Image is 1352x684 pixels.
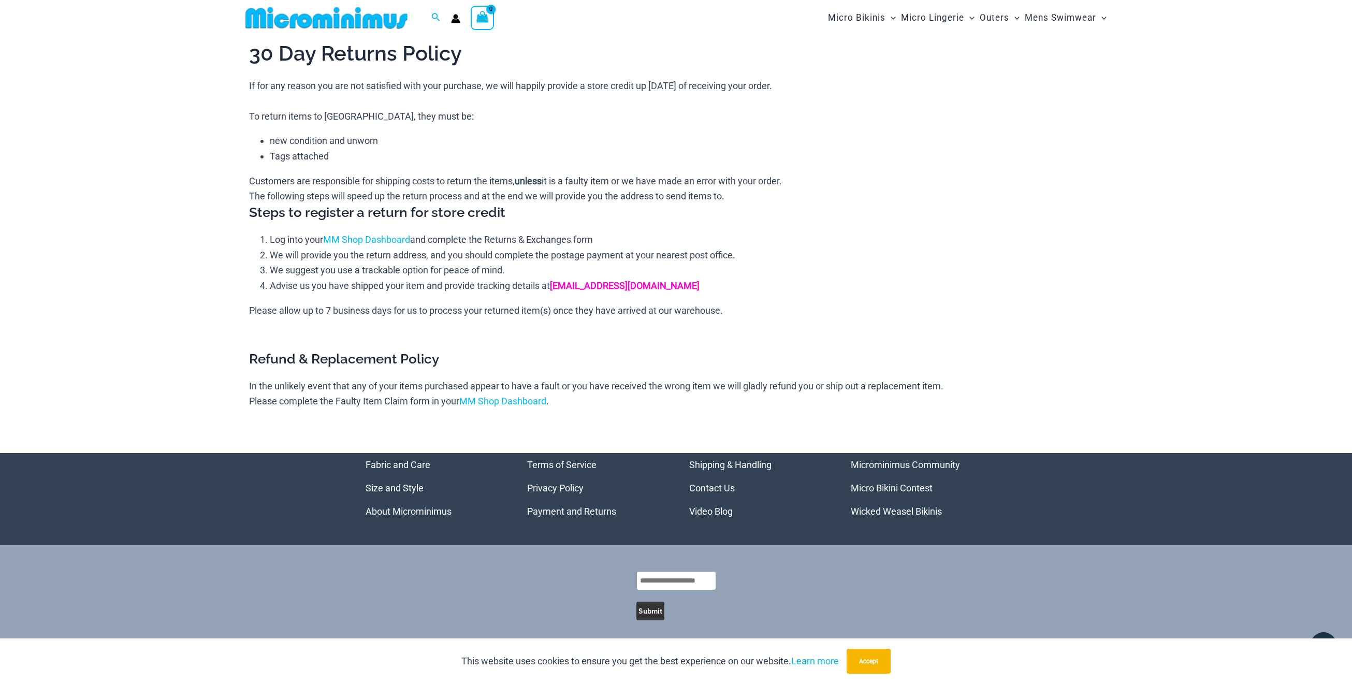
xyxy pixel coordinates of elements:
a: Shipping & Handling [689,459,772,470]
a: Micro Bikini Contest [851,483,933,493]
a: Micro LingerieMenu ToggleMenu Toggle [898,2,977,34]
li: Tags attached [270,149,1103,164]
span: Menu Toggle [885,5,896,31]
a: Contact Us [689,483,735,493]
a: Account icon link [451,14,460,23]
h1: 30 Day Returns Policy [249,39,1103,68]
p: Please allow up to 7 business days for us to process your returned item(s) once they have arrived... [249,303,1103,318]
a: About Microminimus [366,506,452,517]
a: Learn more [791,656,839,666]
span: Menu Toggle [1009,5,1020,31]
p: In the unlikely event that any of your items purchased appear to have a fault or you have receive... [249,379,1103,409]
strong: Steps to register a return for store credit [249,205,505,220]
img: MM SHOP LOGO FLAT [241,6,412,30]
aside: Footer Widget 4 [851,453,987,523]
nav: Menu [851,453,987,523]
a: Micro BikinisMenu ToggleMenu Toggle [825,2,898,34]
a: Microminimus Community [851,459,960,470]
span: Micro Bikinis [828,5,885,31]
a: Privacy Policy [527,483,584,493]
li: We suggest you use a trackable option for peace of mind. [270,263,1103,278]
aside: Footer Widget 1 [366,453,502,523]
a: View Shopping Cart, empty [471,6,495,30]
button: Accept [847,649,891,674]
p: This website uses cookies to ensure you get the best experience on our website. [461,653,839,669]
span: Menu Toggle [964,5,975,31]
span: Mens Swimwear [1025,5,1096,31]
span: Micro Lingerie [901,5,964,31]
nav: Menu [366,453,502,523]
a: Wicked Weasel Bikinis [851,506,942,517]
li: Advise us you have shipped your item and provide tracking details at [270,278,1103,294]
b: unless [515,176,542,186]
div: To return items to [GEOGRAPHIC_DATA], they must be: [249,109,1103,124]
div: Customers are responsible for shipping costs to return the items, it is a faulty item or we have ... [249,173,1103,189]
a: Size and Style [366,483,424,493]
li: We will provide you the return address, and you should complete the postage payment at your neare... [270,248,1103,263]
a: Payment and Returns [527,506,616,517]
span: Menu Toggle [1096,5,1107,31]
strong: Refund & Replacement Policy [249,351,439,367]
li: Log into your and complete the Returns & Exchanges form [270,232,1103,248]
button: Submit [636,602,664,620]
p: If for any reason you are not satisfied with your purchase, we will happily provide a store credi... [249,78,1103,94]
a: MM Shop Dashboard [323,234,410,245]
span: Outers [980,5,1009,31]
a: Terms of Service [527,459,597,470]
nav: Menu [689,453,825,523]
a: OutersMenu ToggleMenu Toggle [977,2,1022,34]
nav: Menu [527,453,663,523]
div: The following steps will speed up the return process and at the end we will provide you the addre... [249,188,1103,204]
a: Mens SwimwearMenu ToggleMenu Toggle [1022,2,1109,34]
a: Search icon link [431,11,441,24]
li: new condition and unworn [270,133,1103,149]
a: MM Shop Dashboard [459,396,546,406]
a: Video Blog [689,506,733,517]
a: Fabric and Care [366,459,430,470]
nav: Site Navigation [824,1,1111,35]
a: [EMAIL_ADDRESS][DOMAIN_NAME] [550,280,700,291]
aside: Footer Widget 3 [689,453,825,523]
aside: Footer Widget 2 [527,453,663,523]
